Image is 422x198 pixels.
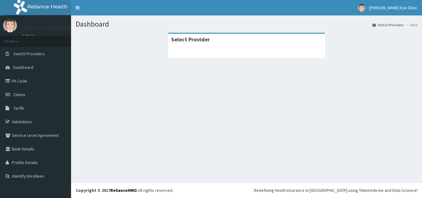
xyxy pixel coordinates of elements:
footer: All rights reserved. [71,182,422,198]
h1: Dashboard [76,20,417,28]
span: Dashboard [13,65,33,70]
span: Claims [13,92,25,97]
p: [PERSON_NAME] Eye [22,25,72,31]
a: RelianceHMO [110,187,137,193]
a: Switch Providers [372,22,403,27]
img: User Image [3,19,17,32]
span: Switch Providers [13,51,45,57]
strong: Copyright © 2017 . [76,187,138,193]
li: Here [404,22,417,27]
span: Tariffs [13,105,24,111]
img: User Image [358,4,365,12]
span: [PERSON_NAME] Eye Clinic [369,5,417,11]
strong: Select Provider [171,36,210,43]
a: Online [22,34,36,38]
div: Redefining Heath Insurance in [GEOGRAPHIC_DATA] using Telemedicine and Data Science! [254,187,417,193]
